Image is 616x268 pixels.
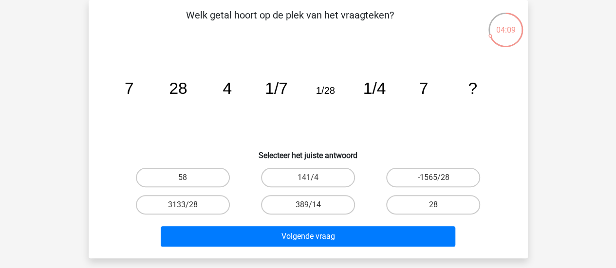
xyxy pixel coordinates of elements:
button: Volgende vraag [161,226,455,247]
tspan: 1/28 [316,85,335,96]
tspan: 1/4 [363,79,386,97]
tspan: 28 [169,79,187,97]
tspan: 4 [223,79,232,97]
tspan: 7 [124,79,133,97]
label: 389/14 [261,195,355,214]
tspan: 7 [419,79,428,97]
div: 04:09 [487,12,524,36]
label: -1565/28 [386,168,480,187]
h6: Selecteer het juiste antwoord [104,143,512,160]
label: 3133/28 [136,195,230,214]
label: 141/4 [261,168,355,187]
tspan: ? [468,79,477,97]
tspan: 1/7 [265,79,288,97]
label: 28 [386,195,480,214]
label: 58 [136,168,230,187]
p: Welk getal hoort op de plek van het vraagteken? [104,8,476,37]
